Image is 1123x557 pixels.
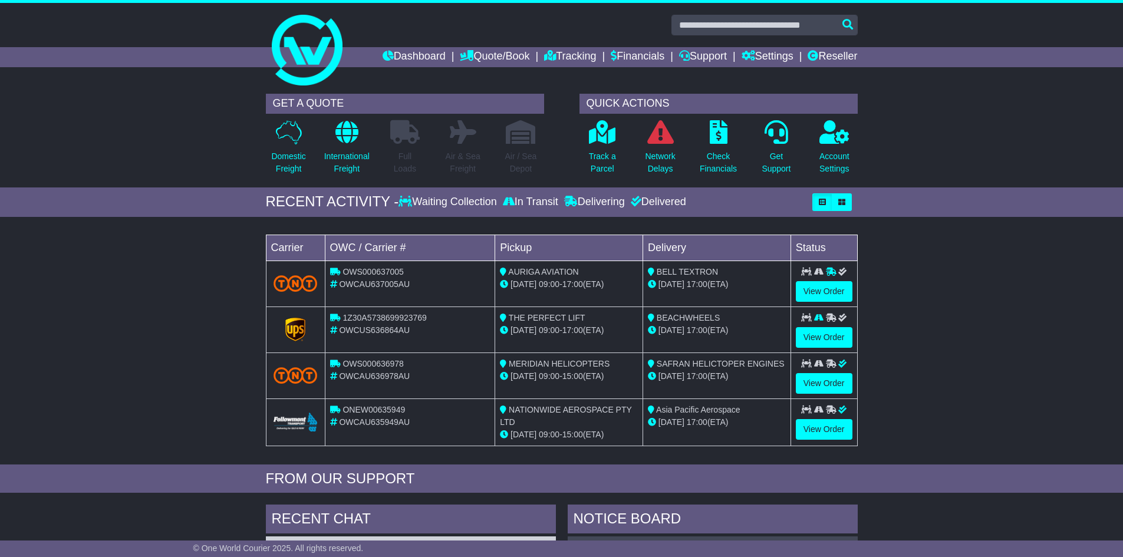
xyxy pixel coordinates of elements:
span: OWCAU635949AU [339,417,410,427]
img: Followmont_Transport.png [274,413,318,432]
span: 15:00 [562,371,583,381]
span: 09:00 [539,371,559,381]
div: In Transit [500,196,561,209]
div: (ETA) [648,416,786,429]
span: [DATE] [658,325,684,335]
a: View Order [796,327,852,348]
img: GetCarrierServiceLogo [285,318,305,341]
p: Full Loads [390,150,420,175]
span: Asia Pacific Aerospace [656,405,740,414]
p: Track a Parcel [589,150,616,175]
span: [DATE] [511,430,536,439]
span: 09:00 [539,325,559,335]
a: Settings [742,47,793,67]
div: (ETA) [648,324,786,337]
span: 17:00 [562,279,583,289]
div: Delivering [561,196,628,209]
span: © One World Courier 2025. All rights reserved. [193,543,364,553]
a: Tracking [544,47,596,67]
span: [DATE] [658,417,684,427]
p: Network Delays [645,150,675,175]
div: RECENT CHAT [266,505,556,536]
span: AURIGA AVIATION [508,267,578,276]
span: [DATE] [658,279,684,289]
span: OWCAU637005AU [339,279,410,289]
div: FROM OUR SUPPORT [266,470,858,487]
p: Domestic Freight [271,150,305,175]
a: AccountSettings [819,120,850,182]
p: Get Support [762,150,791,175]
span: 17:00 [687,279,707,289]
span: ONEW00635949 [343,405,405,414]
span: 1Z30A5738699923769 [343,313,426,322]
span: OWS000637005 [343,267,404,276]
div: GET A QUOTE [266,94,544,114]
span: 09:00 [539,279,559,289]
p: Check Financials [700,150,737,175]
a: Track aParcel [588,120,617,182]
span: NATIONWIDE AEROSPACE PTY LTD [500,405,631,427]
span: 09:00 [539,430,559,439]
span: BELL TEXTRON [657,267,718,276]
td: Carrier [266,235,325,261]
p: International Freight [324,150,370,175]
span: [DATE] [658,371,684,381]
div: - (ETA) [500,429,638,441]
span: OWS000636978 [343,359,404,368]
td: Status [791,235,857,261]
span: OWCAU636978AU [339,371,410,381]
a: View Order [796,281,852,302]
span: 15:00 [562,430,583,439]
div: (ETA) [648,278,786,291]
span: THE PERFECT LIFT [509,313,585,322]
span: 17:00 [687,417,707,427]
span: OWCUS636864AU [339,325,410,335]
a: DomesticFreight [271,120,306,182]
div: NOTICE BOARD [568,505,858,536]
img: TNT_Domestic.png [274,367,318,383]
div: RECENT ACTIVITY - [266,193,399,210]
td: OWC / Carrier # [325,235,495,261]
span: [DATE] [511,279,536,289]
a: GetSupport [761,120,791,182]
div: QUICK ACTIONS [579,94,858,114]
td: Delivery [643,235,791,261]
p: Air & Sea Freight [446,150,480,175]
div: (ETA) [648,370,786,383]
div: Delivered [628,196,686,209]
a: CheckFinancials [699,120,737,182]
span: 17:00 [562,325,583,335]
span: 17:00 [687,371,707,381]
span: MERIDIAN HELICOPTERS [509,359,610,368]
p: Air / Sea Depot [505,150,537,175]
td: Pickup [495,235,643,261]
div: Waiting Collection [399,196,499,209]
span: BEACHWHEELS [657,313,720,322]
a: Dashboard [383,47,446,67]
span: 17:00 [687,325,707,335]
p: Account Settings [819,150,849,175]
span: [DATE] [511,371,536,381]
a: Quote/Book [460,47,529,67]
a: Reseller [808,47,857,67]
span: [DATE] [511,325,536,335]
a: View Order [796,419,852,440]
div: - (ETA) [500,370,638,383]
a: InternationalFreight [324,120,370,182]
a: Support [679,47,727,67]
a: NetworkDelays [644,120,676,182]
div: - (ETA) [500,278,638,291]
div: - (ETA) [500,324,638,337]
span: SAFRAN HELICTOPER ENGINES [657,359,785,368]
img: TNT_Domestic.png [274,275,318,291]
a: View Order [796,373,852,394]
a: Financials [611,47,664,67]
